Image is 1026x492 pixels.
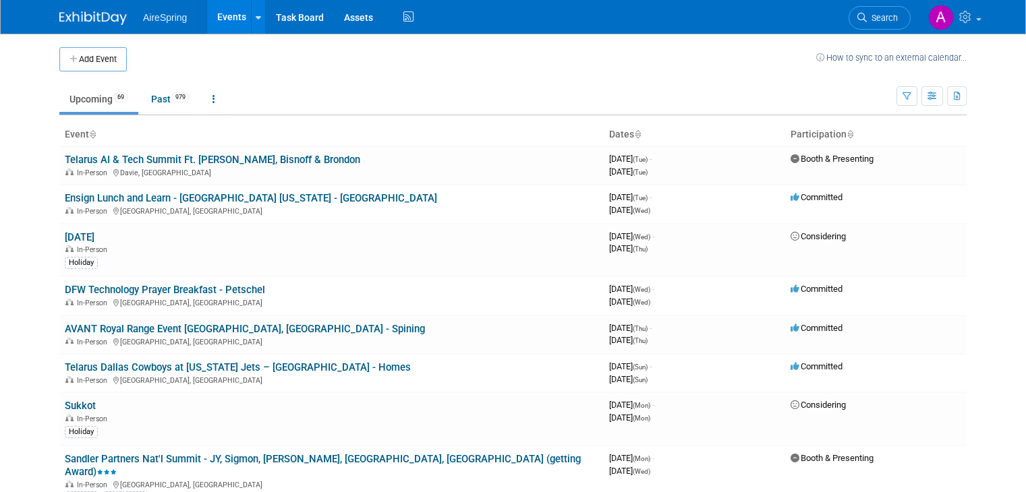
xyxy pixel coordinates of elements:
[633,376,648,383] span: (Sun)
[609,374,648,384] span: [DATE]
[791,284,843,294] span: Committed
[65,207,74,214] img: In-Person Event
[77,481,111,489] span: In-Person
[59,47,127,71] button: Add Event
[650,361,652,371] span: -
[609,297,650,307] span: [DATE]
[59,123,604,146] th: Event
[77,338,111,346] span: In-Person
[633,402,650,409] span: (Mon)
[65,284,265,296] a: DFW Technology Prayer Breakfast - Petschel
[633,168,648,176] span: (Tue)
[65,299,74,305] img: In-Person Event
[791,192,843,202] span: Committed
[849,6,911,30] a: Search
[171,92,190,102] span: 979
[113,92,128,102] span: 69
[65,205,598,216] div: [GEOGRAPHIC_DATA], [GEOGRAPHIC_DATA]
[791,231,846,241] span: Considering
[59,11,127,25] img: ExhibitDay
[609,231,654,241] span: [DATE]
[928,5,954,30] img: Angie Handal
[791,400,846,410] span: Considering
[65,400,96,412] a: Sukkot
[609,323,652,333] span: [DATE]
[633,455,650,462] span: (Mon)
[633,414,650,422] span: (Mon)
[791,453,874,463] span: Booth & Presenting
[89,129,96,140] a: Sort by Event Name
[65,479,598,489] div: [GEOGRAPHIC_DATA], [GEOGRAPHIC_DATA]
[65,231,94,243] a: [DATE]
[77,245,111,254] span: In-Person
[633,468,650,475] span: (Wed)
[65,426,98,438] div: Holiday
[609,361,652,371] span: [DATE]
[633,156,648,163] span: (Tue)
[65,257,98,269] div: Holiday
[59,86,138,112] a: Upcoming69
[650,154,652,164] span: -
[609,205,650,215] span: [DATE]
[633,233,650,241] span: (Wed)
[867,13,898,23] span: Search
[652,231,654,241] span: -
[609,453,654,463] span: [DATE]
[609,192,652,202] span: [DATE]
[77,376,111,385] span: In-Person
[650,323,652,333] span: -
[609,154,652,164] span: [DATE]
[633,325,648,332] span: (Thu)
[847,129,853,140] a: Sort by Participation Type
[65,323,425,335] a: AVANT Royal Range Event [GEOGRAPHIC_DATA], [GEOGRAPHIC_DATA] - Spining
[609,400,654,410] span: [DATE]
[634,129,641,140] a: Sort by Start Date
[785,123,967,146] th: Participation
[65,245,74,252] img: In-Person Event
[65,297,598,307] div: [GEOGRAPHIC_DATA], [GEOGRAPHIC_DATA]
[633,286,650,293] span: (Wed)
[791,361,843,371] span: Committed
[65,414,74,421] img: In-Person Event
[652,453,654,463] span: -
[609,284,654,294] span: [DATE]
[633,245,648,253] span: (Thu)
[65,192,437,204] a: Ensign Lunch and Learn - [GEOGRAPHIC_DATA] [US_STATE] - [GEOGRAPHIC_DATA]
[652,400,654,410] span: -
[633,299,650,306] span: (Wed)
[65,376,74,383] img: In-Person Event
[141,86,200,112] a: Past979
[65,361,411,373] a: Telarus Dallas Cowboys at [US_STATE] Jets – [GEOGRAPHIC_DATA] - Homes
[77,299,111,307] span: In-Person
[65,338,74,344] img: In-Person Event
[650,192,652,202] span: -
[77,207,111,216] span: In-Person
[143,12,187,23] span: AireSpring
[65,336,598,346] div: [GEOGRAPHIC_DATA], [GEOGRAPHIC_DATA]
[609,335,648,345] span: [DATE]
[652,284,654,294] span: -
[633,207,650,214] span: (Wed)
[791,323,843,333] span: Committed
[609,166,648,177] span: [DATE]
[633,363,648,371] span: (Sun)
[65,168,74,175] img: In-Person Event
[609,243,648,253] span: [DATE]
[609,412,650,423] span: [DATE]
[65,154,360,166] a: Telarus AI & Tech Summit Ft. [PERSON_NAME], Bisnoff & Brondon
[633,194,648,202] span: (Tue)
[77,168,111,177] span: In-Person
[77,414,111,423] span: In-Person
[816,53,967,63] a: How to sync to an external calendar...
[65,481,74,487] img: In-Person Event
[604,123,785,146] th: Dates
[65,166,598,177] div: Davie, [GEOGRAPHIC_DATA]
[791,154,874,164] span: Booth & Presenting
[609,466,650,476] span: [DATE]
[633,337,648,344] span: (Thu)
[65,374,598,385] div: [GEOGRAPHIC_DATA], [GEOGRAPHIC_DATA]
[65,453,581,478] a: Sandler Partners Nat'l Summit - JY, Sigmon, [PERSON_NAME], [GEOGRAPHIC_DATA], [GEOGRAPHIC_DATA] (...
